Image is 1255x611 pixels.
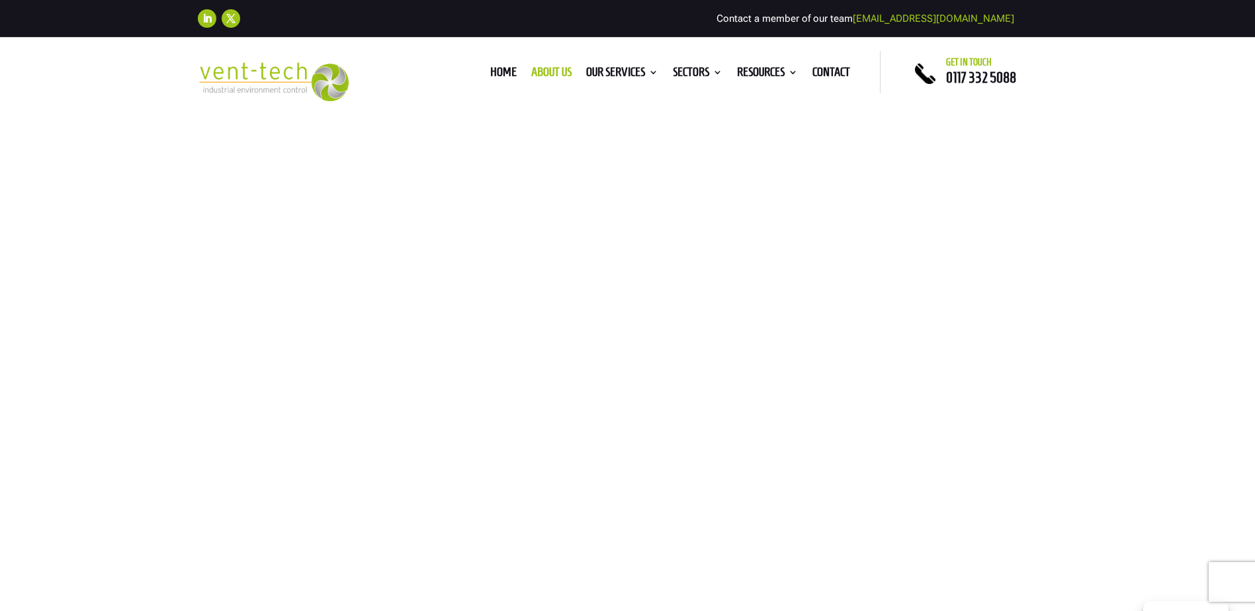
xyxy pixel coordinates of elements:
span: Contact a member of our team [716,13,1014,24]
img: 2023-09-27T08_35_16.549ZVENT-TECH---Clear-background [198,62,349,101]
a: Follow on X [222,9,240,28]
a: Follow on LinkedIn [198,9,216,28]
a: Home [490,67,517,82]
a: Contact [812,67,850,82]
a: 0117 332 5088 [946,69,1016,85]
a: Resources [737,67,798,82]
a: Our Services [586,67,658,82]
a: Sectors [673,67,722,82]
a: About us [531,67,572,82]
span: Get in touch [946,57,992,67]
a: [EMAIL_ADDRESS][DOMAIN_NAME] [853,13,1014,24]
